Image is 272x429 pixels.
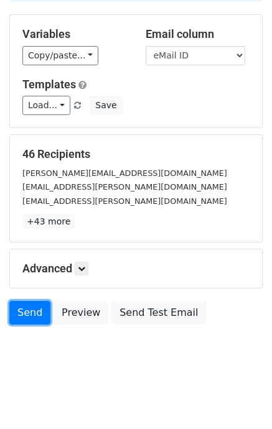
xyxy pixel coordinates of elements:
iframe: Chat Widget [210,369,272,429]
a: Templates [22,78,76,91]
button: Save [90,96,122,115]
a: +43 more [22,214,75,229]
small: [EMAIL_ADDRESS][PERSON_NAME][DOMAIN_NAME] [22,182,227,191]
h5: Variables [22,27,127,41]
h5: Advanced [22,262,250,275]
h5: Email column [146,27,250,41]
h5: 46 Recipients [22,147,250,161]
a: Load... [22,96,70,115]
small: [PERSON_NAME][EMAIL_ADDRESS][DOMAIN_NAME] [22,168,227,178]
a: Preview [54,301,108,325]
a: Copy/paste... [22,46,98,65]
a: Send Test Email [111,301,206,325]
small: [EMAIL_ADDRESS][PERSON_NAME][DOMAIN_NAME] [22,196,227,206]
a: Send [9,301,50,325]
